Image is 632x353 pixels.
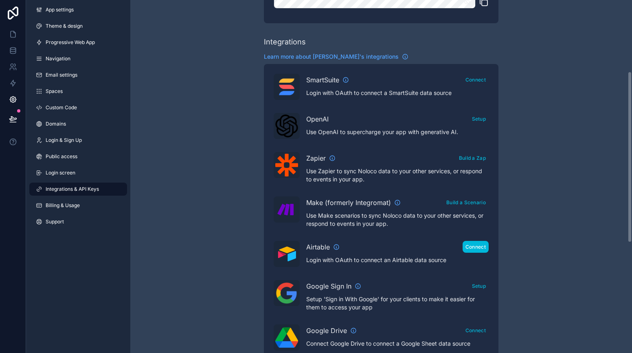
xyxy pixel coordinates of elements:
[46,7,74,13] span: App settings
[443,196,489,208] button: Build a Scenario
[469,113,489,125] button: Setup
[306,153,326,163] span: Zapier
[264,53,399,61] span: Learn more about [PERSON_NAME]'s integrations
[29,183,127,196] a: Integrations & API Keys
[306,256,489,264] p: Login with OAuth to connect an Airtable data source
[46,104,77,111] span: Custom Code
[469,114,489,122] a: Setup
[46,55,70,62] span: Navigation
[306,167,489,183] p: Use Zapier to sync Noloco data to your other services, or respond to events in your app.
[29,52,127,65] a: Navigation
[29,166,127,179] a: Login screen
[29,101,127,114] a: Custom Code
[306,281,351,291] span: Google Sign In
[275,282,298,304] img: Google Sign In
[275,198,298,221] img: Make (formerly Integromat)
[46,72,77,78] span: Email settings
[29,20,127,33] a: Theme & design
[275,154,298,176] img: Zapier
[306,212,489,228] p: Use Make scenarios to sync Noloco data to your other services, or respond to events in your app.
[29,36,127,49] a: Progressive Web App
[463,74,489,86] button: Connect
[29,215,127,228] a: Support
[46,170,75,176] span: Login screen
[29,150,127,163] a: Public access
[46,88,63,95] span: Spaces
[463,326,489,334] a: Connect
[29,85,127,98] a: Spaces
[463,75,489,83] a: Connect
[46,202,80,209] span: Billing & Usage
[306,114,329,124] span: OpenAI
[306,198,391,207] span: Make (formerly Integromat)
[456,153,489,161] a: Build a Zap
[463,324,489,336] button: Connect
[46,218,64,225] span: Support
[46,39,95,46] span: Progressive Web App
[29,117,127,130] a: Domains
[29,134,127,147] a: Login & Sign Up
[46,137,82,143] span: Login & Sign Up
[469,281,489,289] a: Setup
[306,75,339,85] span: SmartSuite
[306,326,347,335] span: Google Drive
[29,68,127,82] a: Email settings
[456,152,489,164] button: Build a Zap
[29,199,127,212] a: Billing & Usage
[264,36,306,48] div: Integrations
[463,241,489,253] button: Connect
[275,75,298,98] img: SmartSuite
[306,89,489,97] p: Login with OAuth to connect a SmartSuite data source
[46,186,99,192] span: Integrations & API Keys
[29,3,127,16] a: App settings
[275,115,298,137] img: OpenAI
[275,247,298,262] img: Airtable
[306,340,489,348] p: Connect Google Drive to connect a Google Sheet data source
[46,153,77,160] span: Public access
[46,23,83,29] span: Theme & design
[463,242,489,250] a: Connect
[306,295,489,311] p: Setup 'Sign in With Google' for your clients to make it easier for them to access your app
[275,327,298,348] img: Google Drive
[443,198,489,206] a: Build a Scenario
[306,242,330,252] span: Airtable
[46,121,66,127] span: Domains
[469,280,489,292] button: Setup
[264,53,408,61] a: Learn more about [PERSON_NAME]'s integrations
[306,128,489,136] p: Use OpenAI to supercharge your app with generative AI.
